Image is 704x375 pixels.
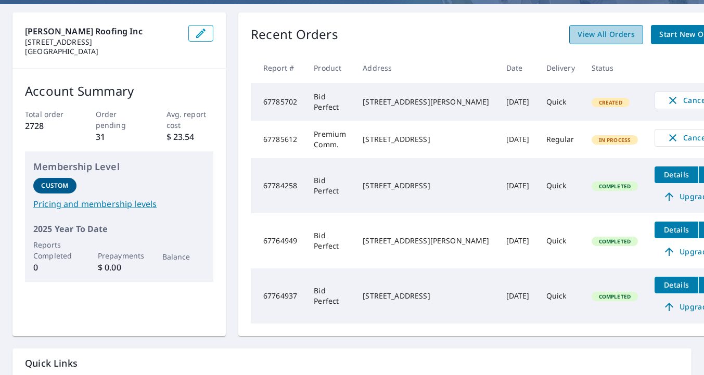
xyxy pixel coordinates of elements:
p: 31 [96,131,143,143]
span: View All Orders [578,28,635,41]
p: Total order [25,109,72,120]
td: 67784258 [251,158,305,213]
td: Bid Perfect [305,83,354,121]
p: Avg. report cost [167,109,214,131]
div: [STREET_ADDRESS] [363,291,489,301]
th: Date [498,53,538,83]
span: Completed [593,293,637,300]
span: Completed [593,183,637,190]
a: View All Orders [569,25,643,44]
p: Reports Completed [33,239,76,261]
p: Account Summary [25,82,213,100]
p: $ 23.54 [167,131,214,143]
td: [DATE] [498,83,538,121]
p: [PERSON_NAME] Roofing Inc [25,25,180,37]
span: In Process [593,136,637,144]
td: Premium Comm. [305,121,354,158]
td: Quick [538,268,583,324]
th: Address [354,53,497,83]
button: detailsBtn-67764949 [655,222,698,238]
td: Quick [538,213,583,268]
td: Bid Perfect [305,158,354,213]
td: 67785612 [251,121,305,158]
td: Bid Perfect [305,213,354,268]
td: Quick [538,158,583,213]
a: Pricing and membership levels [33,198,205,210]
span: Created [593,99,629,106]
td: [DATE] [498,213,538,268]
p: [STREET_ADDRESS] [25,37,180,47]
button: detailsBtn-67764937 [655,277,698,293]
p: Quick Links [25,357,679,370]
td: 67764949 [251,213,305,268]
button: detailsBtn-67784258 [655,166,698,183]
td: Bid Perfect [305,268,354,324]
div: [STREET_ADDRESS] [363,134,489,145]
span: Completed [593,238,637,245]
div: [STREET_ADDRESS][PERSON_NAME] [363,236,489,246]
td: Quick [538,83,583,121]
p: Balance [162,251,206,262]
td: [DATE] [498,268,538,324]
p: 2728 [25,120,72,132]
span: Details [661,170,692,179]
th: Product [305,53,354,83]
th: Report # [251,53,305,83]
p: Prepayments [98,250,141,261]
th: Status [583,53,647,83]
p: 0 [33,261,76,274]
p: 2025 Year To Date [33,223,205,235]
th: Delivery [538,53,583,83]
p: $ 0.00 [98,261,141,274]
p: Order pending [96,109,143,131]
td: [DATE] [498,158,538,213]
td: [DATE] [498,121,538,158]
div: [STREET_ADDRESS][PERSON_NAME] [363,97,489,107]
span: Details [661,225,692,235]
td: 67785702 [251,83,305,121]
td: Regular [538,121,583,158]
span: Details [661,280,692,290]
p: Membership Level [33,160,205,174]
p: Recent Orders [251,25,338,44]
p: Custom [41,181,68,190]
td: 67764937 [251,268,305,324]
p: [GEOGRAPHIC_DATA] [25,47,180,56]
div: [STREET_ADDRESS] [363,180,489,191]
